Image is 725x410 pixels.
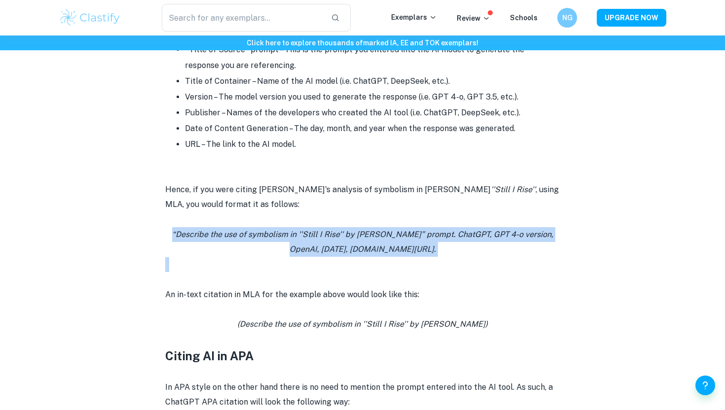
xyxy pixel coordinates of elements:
[185,73,560,89] li: Title of Container – Name of the AI model (i.e. ChatGPT, DeepSeek, etc.).
[597,9,666,27] button: UPGRADE NOW
[165,182,560,212] p: Hence, if you were citing [PERSON_NAME]'s analysis of symbolism in [PERSON_NAME] , using MLA, you...
[391,12,437,23] p: Exemplars
[491,185,536,194] i: ''Still I Rise''
[557,8,577,28] button: NG
[185,121,560,137] li: Date of Content Generation – The day, month, and year when the response was generated.
[237,319,488,329] i: (Describe the use of symbolism in ''Still I Rise'' by [PERSON_NAME])
[165,287,560,302] p: An in-text citation in MLA for the example above would look like this:
[165,380,560,410] p: In APA style on the other hand there is no need to mention the prompt entered into the AI tool. A...
[562,12,573,23] h6: NG
[457,13,490,24] p: Review
[185,89,560,105] li: Version – The model version you used to generate the response (i.e. GPT 4-o, GPT 3.5, etc.).
[185,137,560,152] li: URL – The link to the AI model.
[695,376,715,395] button: Help and Feedback
[2,37,723,48] h6: Click here to explore thousands of marked IA, EE and TOK exemplars !
[185,105,560,121] li: Publisher – Names of the developers who created the AI tool (i.e. ChatGPT, DeepSeek, etc.).
[172,230,553,254] i: “Describe the use of symbolism in ''Still I Rise'' by [PERSON_NAME]” prompt. ChatGPT, GPT 4-o ver...
[165,347,560,365] h3: Citing AI in APA
[162,4,323,32] input: Search for any exemplars...
[185,42,560,73] li: ''Title of Source'' prompt – This is the prompt you entered into the AI model to generate the res...
[59,8,121,28] img: Clastify logo
[510,14,538,22] a: Schools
